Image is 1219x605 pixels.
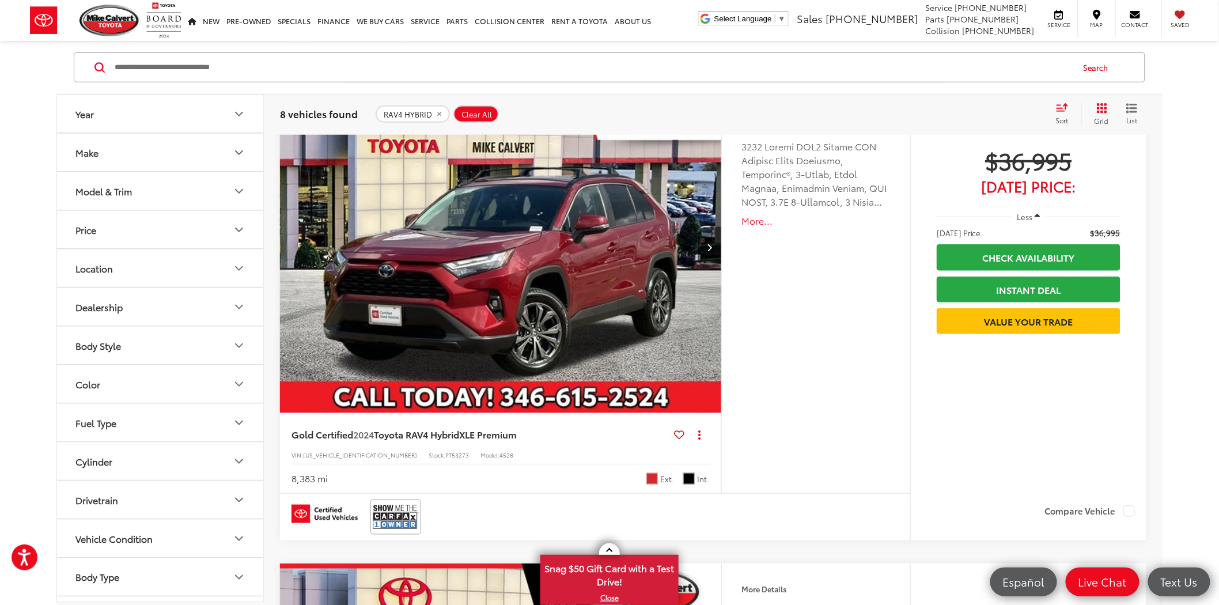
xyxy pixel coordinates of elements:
[937,308,1120,334] a: Value Your Trade
[683,473,695,485] span: Black
[1050,103,1081,126] button: Select sort value
[646,473,658,485] span: Pearl
[926,13,945,25] span: Parts
[303,451,417,459] span: [US_VEHICLE_IDENTIFICATION_NUMBER]
[57,95,264,133] button: YearYear
[997,574,1050,589] span: Español
[291,451,303,459] span: VIN:
[1017,211,1033,222] span: Less
[376,105,450,123] button: remove RAV4%20HYBRID
[461,109,492,119] span: Clear All
[57,134,264,171] button: MakeMake
[1168,21,1193,29] span: Saved
[57,404,264,441] button: Fuel TypeFuel Type
[75,417,116,428] div: Fuel Type
[1126,115,1138,125] span: List
[937,146,1120,175] span: $36,995
[57,365,264,403] button: ColorColor
[661,474,675,485] span: Ext.
[232,262,246,275] div: Location
[57,211,264,248] button: PricePrice
[480,451,499,459] span: Model:
[990,568,1057,596] a: Español
[232,300,246,314] div: Dealership
[291,428,670,441] a: Gold Certified2024Toyota RAV4 HybridXLE Premium
[57,520,264,557] button: Vehicle ConditionVehicle Condition
[1095,116,1109,126] span: Grid
[113,54,1073,81] form: Search by Make, Model, or Keyword
[499,451,513,459] span: 4528
[1081,103,1118,126] button: Grid View
[698,474,710,485] span: Int.
[75,533,153,544] div: Vehicle Condition
[291,472,328,485] div: 8,383 mi
[75,147,99,158] div: Make
[714,14,786,23] a: Select Language​
[280,107,358,120] span: 8 vehicles found
[1012,206,1046,227] button: Less
[698,227,721,267] button: Next image
[232,532,246,546] div: Vehicle Condition
[690,425,710,445] button: Actions
[232,493,246,507] div: Drivetrain
[79,5,141,36] img: Mike Calvert Toyota
[374,428,459,441] span: Toyota RAV4 Hybrid
[75,572,119,583] div: Body Type
[429,451,445,459] span: Stock:
[279,81,722,413] div: 2024 Toyota RAV4 Hybrid XLE Premium 0
[291,505,358,523] img: Toyota Certified Used Vehicles
[232,339,246,353] div: Body Style
[453,105,499,123] button: Clear All
[291,428,353,441] span: Gold Certified
[742,214,890,228] button: More...
[57,249,264,287] button: LocationLocation
[445,451,469,459] span: PT53273
[232,570,246,584] div: Body Type
[1122,21,1149,29] span: Contact
[826,11,918,26] span: [PHONE_NUMBER]
[542,556,677,591] span: Snag $50 Gift Card with a Test Drive!
[937,227,983,239] span: [DATE] Price:
[232,455,246,468] div: Cylinder
[384,109,432,119] span: RAV4 HYBRID
[1066,568,1139,596] a: Live Chat
[937,277,1120,302] a: Instant Deal
[75,224,96,235] div: Price
[955,2,1027,13] span: [PHONE_NUMBER]
[353,428,374,441] span: 2024
[742,139,890,209] div: 3232 Loremi DOL2 Sitame CON Adipisc Elits Doeiusmo, Temporinc®, 3-Utlab, Etdol Magnaa, Enimadmin ...
[1056,115,1069,125] span: Sort
[926,25,960,36] span: Collision
[1046,21,1072,29] span: Service
[57,443,264,480] button: CylinderCylinder
[1084,21,1110,29] span: Map
[75,340,121,351] div: Body Style
[75,108,94,119] div: Year
[937,244,1120,270] a: Check Availability
[232,146,246,160] div: Make
[1091,227,1120,239] span: $36,995
[75,494,118,505] div: Drivetrain
[1073,53,1125,82] button: Search
[1073,574,1133,589] span: Live Chat
[714,14,772,23] span: Select Language
[279,81,722,414] img: 2024 Toyota RAV4 Hybrid XLE Premium
[947,13,1019,25] span: [PHONE_NUMBER]
[75,379,100,390] div: Color
[57,327,264,364] button: Body StyleBody Style
[1044,505,1135,517] label: Compare Vehicle
[232,377,246,391] div: Color
[232,107,246,121] div: Year
[75,186,132,196] div: Model & Trim
[937,180,1120,192] span: [DATE] Price:
[57,288,264,326] button: DealershipDealership
[279,81,722,413] a: 2024 Toyota RAV4 Hybrid XLE Premium2024 Toyota RAV4 Hybrid XLE Premium2024 Toyota RAV4 Hybrid XLE...
[75,263,113,274] div: Location
[742,585,890,593] h4: More Details
[75,301,123,312] div: Dealership
[797,11,823,26] span: Sales
[232,184,246,198] div: Model & Trim
[1148,568,1210,596] a: Text Us
[75,456,112,467] div: Cylinder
